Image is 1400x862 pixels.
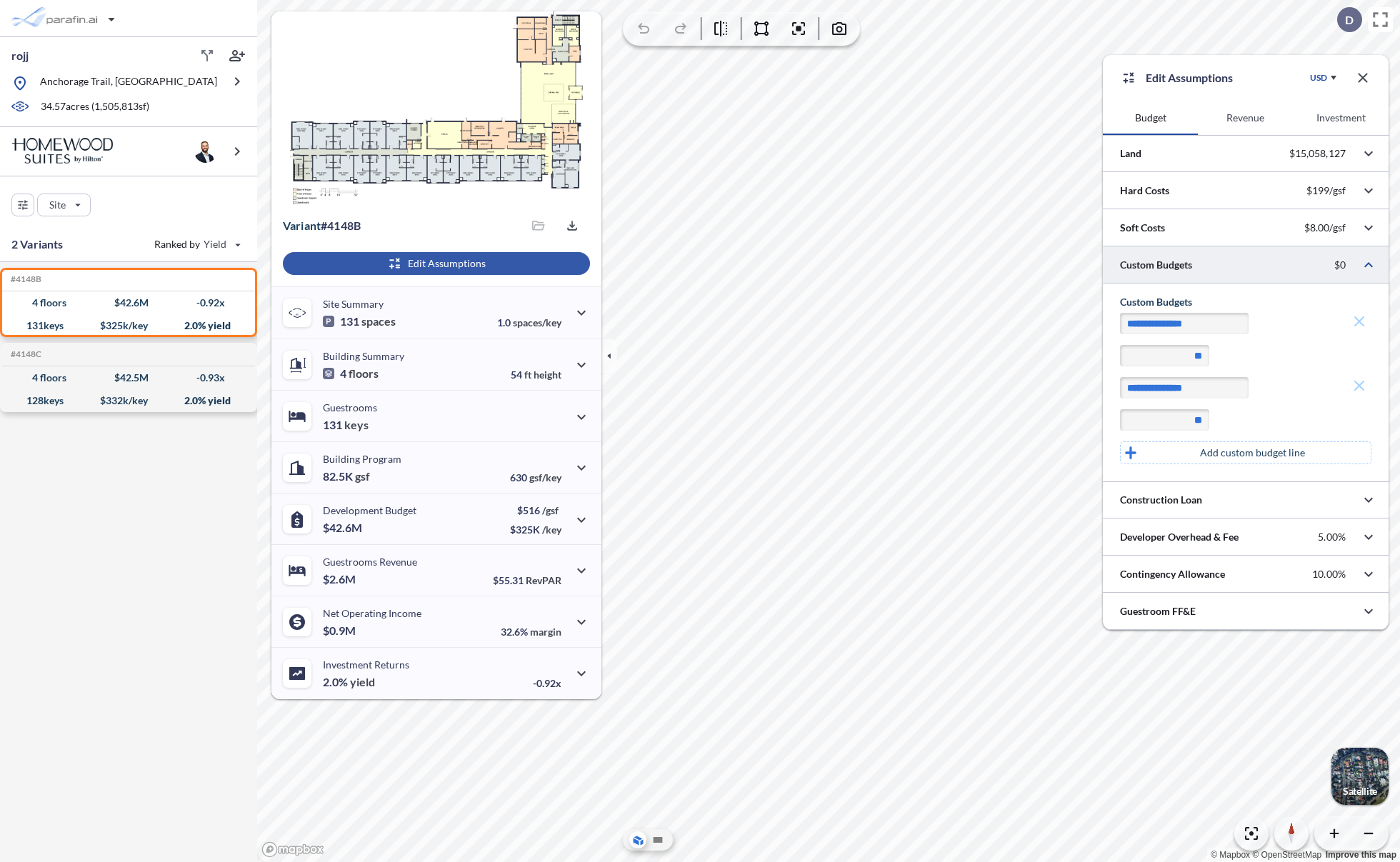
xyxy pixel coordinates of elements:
p: $42.6M [323,521,364,535]
p: $199/gsf [1306,184,1346,197]
span: RevPAR [526,574,561,586]
p: 82.5K [323,469,370,483]
p: Anchorage Trail, [GEOGRAPHIC_DATA] [40,74,217,92]
p: Hard Costs [1120,184,1169,198]
p: 1.0 [497,316,561,329]
span: spaces [361,314,396,329]
span: Variant [283,219,321,232]
p: Building Summary [323,350,404,362]
p: Construction Loan [1120,493,1202,507]
button: Site Plan [649,831,666,848]
p: rojj [11,48,29,64]
p: Site [49,198,66,212]
button: Revenue [1198,101,1293,135]
a: Mapbox [1211,850,1250,860]
button: Investment [1294,101,1389,135]
p: Site Summary [323,298,384,310]
p: 2.0% [323,675,375,689]
span: keys [344,418,369,432]
img: BrandImage [11,138,114,164]
p: 54 [511,369,561,381]
p: Net Operating Income [323,607,421,619]
button: Site [37,194,91,216]
p: Satellite [1343,786,1377,797]
p: 131 [323,418,369,432]
h5: Click to copy the code [8,274,41,284]
p: 32.6% [501,626,561,638]
span: gsf [355,469,370,483]
a: Mapbox homepage [261,841,324,858]
p: $325K [510,523,561,536]
img: Floorplans preview [271,11,601,206]
a: OpenStreetMap [1252,850,1321,860]
p: Soft Costs [1120,221,1165,235]
p: Investment Returns [323,658,409,671]
p: Land [1120,146,1141,161]
p: Contingency Allowance [1120,567,1225,581]
span: ft [524,369,531,381]
p: D [1345,14,1354,26]
p: Guestrooms Revenue [323,556,417,568]
p: Guestroom FF&E [1120,604,1196,618]
span: yield [350,675,375,689]
p: -0.92x [533,677,561,689]
div: Custom Budgets [1120,295,1371,309]
img: user logo [194,140,217,163]
p: 630 [510,471,561,483]
p: Building Program [323,453,401,465]
p: 34.57 acres ( 1,505,813 sf) [41,99,149,115]
a: Improve this map [1326,850,1396,860]
span: /key [542,523,561,536]
div: USD [1310,72,1327,84]
p: 4 [323,366,379,381]
span: margin [530,626,561,638]
p: $0.9M [323,623,358,638]
button: Add custom budget line [1120,441,1371,464]
span: height [534,369,561,381]
span: spaces/key [513,316,561,329]
button: Budget [1103,101,1198,135]
p: Guestrooms [323,401,377,414]
p: 131 [323,314,396,329]
p: # 4148b [283,219,361,233]
p: $2.6M [323,572,358,586]
span: /gsf [542,504,559,516]
span: Yield [204,237,227,251]
button: Aerial View [629,831,646,848]
h5: Click to copy the code [8,349,41,359]
p: $516 [510,504,561,516]
img: Switcher Image [1331,748,1389,805]
span: floors [349,366,379,381]
p: $55.31 [493,574,561,586]
button: Edit Assumptions [283,252,590,275]
p: Developer Overhead & Fee [1120,530,1239,544]
span: gsf/key [529,471,561,483]
p: 2 Variants [11,236,64,253]
p: Add custom budget line [1200,446,1305,460]
button: Switcher ImageSatellite [1331,748,1389,805]
p: 10.00% [1312,568,1346,581]
p: $15,058,127 [1289,147,1346,160]
p: $8.00/gsf [1304,221,1346,234]
button: Ranked by Yield [143,233,250,256]
p: Edit Assumptions [1146,69,1233,86]
p: 5.00% [1318,531,1346,543]
p: Development Budget [323,504,416,516]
